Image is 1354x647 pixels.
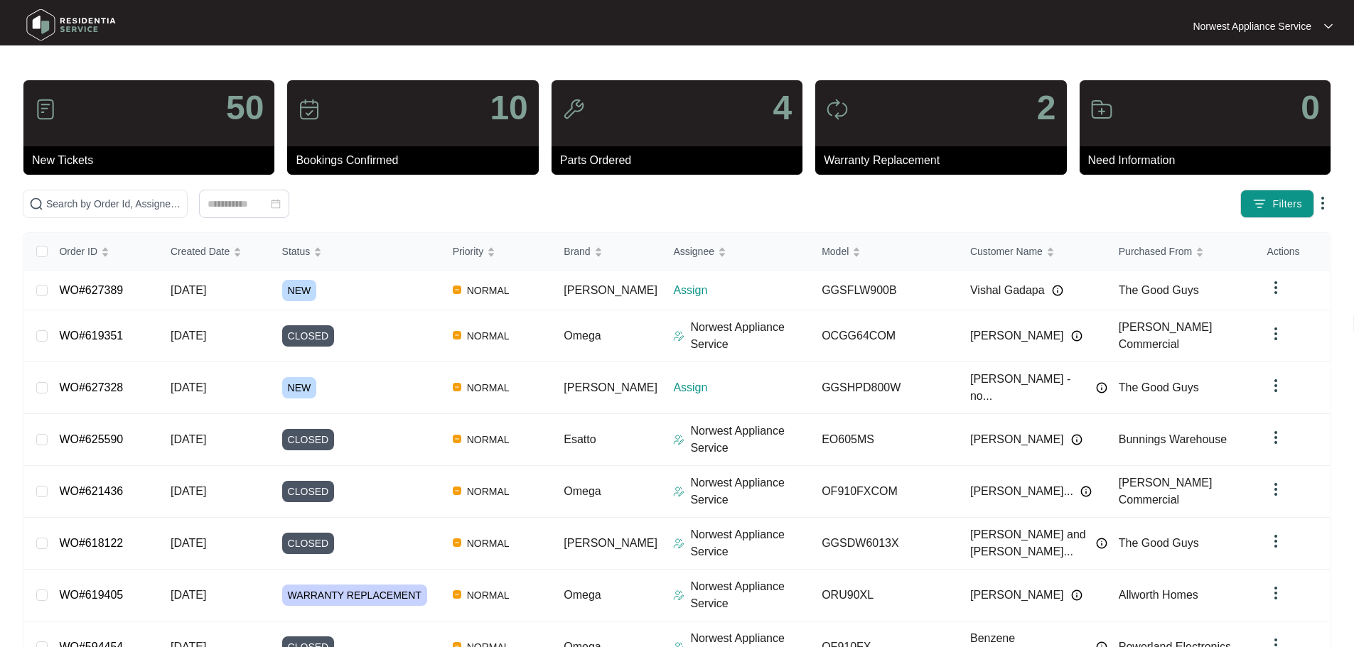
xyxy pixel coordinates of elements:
span: Created Date [171,244,230,259]
img: Info icon [1071,330,1082,342]
img: dropdown arrow [1267,325,1284,342]
img: dropdown arrow [1267,429,1284,446]
img: search-icon [29,197,43,211]
img: Assigner Icon [673,434,684,445]
span: [DATE] [171,330,206,342]
span: Status [282,244,311,259]
p: Norwest Appliance Service [690,423,810,457]
span: Vishal Gadapa [970,282,1045,299]
span: [PERSON_NAME] - no... [970,371,1089,405]
img: Info icon [1052,285,1063,296]
span: [PERSON_NAME] [564,284,657,296]
span: Omega [564,589,601,601]
span: [PERSON_NAME] and [PERSON_NAME]... [970,526,1089,560]
img: filter icon [1252,197,1267,211]
img: Vercel Logo [453,486,461,495]
th: Status [271,233,441,271]
p: Parts Ordered [560,152,802,169]
td: GGSHPD800W [810,362,959,414]
th: Customer Name [959,233,1107,271]
p: Norwest Appliance Service [690,526,810,560]
span: CLOSED [282,429,335,450]
img: Assigner Icon [673,486,684,497]
img: Vercel Logo [453,435,461,443]
a: WO#625590 [59,433,123,445]
span: Customer Name [970,244,1043,259]
th: Assignee [662,233,810,271]
th: Brand [552,233,662,271]
span: Filters [1272,197,1302,212]
th: Order ID [48,233,159,271]
span: NORMAL [461,483,515,500]
td: EO605MS [810,414,959,466]
span: [PERSON_NAME] [564,537,657,549]
span: NORMAL [461,327,515,344]
span: NORMAL [461,535,515,552]
img: Assigner Icon [673,330,684,342]
p: 4 [773,91,792,125]
p: Bookings Confirmed [296,152,538,169]
img: Vercel Logo [453,538,461,547]
td: OF910FXCOM [810,466,959,518]
span: CLOSED [282,325,335,347]
img: Info icon [1096,382,1107,393]
p: 0 [1301,91,1320,125]
p: Norwest Appliance Service [1193,19,1311,33]
span: [PERSON_NAME] Commercial [1119,321,1213,350]
p: 50 [226,91,264,125]
span: Assignee [673,244,714,259]
span: Esatto [564,433,596,445]
th: Priority [441,233,553,271]
span: [DATE] [171,284,206,296]
th: Created Date [159,233,271,271]
span: [PERSON_NAME] [970,431,1064,448]
img: dropdown arrow [1324,23,1333,30]
img: icon [1090,98,1113,121]
a: WO#621436 [59,485,123,497]
td: OCGG64COM [810,310,959,362]
img: dropdown arrow [1314,195,1331,212]
span: The Good Guys [1119,284,1199,296]
span: [PERSON_NAME]... [970,483,1073,500]
span: The Good Guys [1119,381,1199,393]
span: [DATE] [171,537,206,549]
img: Vercel Logo [453,331,461,339]
img: icon [562,98,585,121]
img: dropdown arrow [1267,279,1284,296]
img: icon [34,98,57,121]
span: NORMAL [461,431,515,448]
td: ORU90XL [810,570,959,621]
img: dropdown arrow [1267,481,1284,498]
span: [DATE] [171,433,206,445]
img: Assigner Icon [673,589,684,601]
span: [PERSON_NAME] [564,381,657,393]
span: [PERSON_NAME] Commercial [1119,477,1213,506]
span: CLOSED [282,533,335,554]
span: Omega [564,485,601,497]
p: Norwest Appliance Service [690,319,810,353]
a: WO#627328 [59,381,123,393]
th: Purchased From [1107,233,1256,271]
span: CLOSED [282,481,335,502]
span: [DATE] [171,485,206,497]
p: Norwest Appliance Service [690,578,810,612]
img: Assigner Icon [673,538,684,549]
p: Norwest Appliance Service [690,474,810,509]
span: WARRANTY REPLACEMENT [282,585,427,606]
span: Model [822,244,849,259]
p: Warranty Replacement [824,152,1066,169]
span: [PERSON_NAME] [970,327,1064,344]
p: 2 [1037,91,1056,125]
img: dropdown arrow [1267,377,1284,394]
span: NEW [282,377,317,398]
span: Allworth Homes [1119,589,1198,601]
p: New Tickets [32,152,274,169]
p: Assign [673,282,810,299]
span: Purchased From [1119,244,1192,259]
img: Vercel Logo [453,590,461,599]
img: residentia service logo [21,4,121,46]
img: icon [826,98,849,121]
span: Priority [453,244,484,259]
p: Assign [673,379,810,396]
img: Info icon [1096,538,1107,549]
